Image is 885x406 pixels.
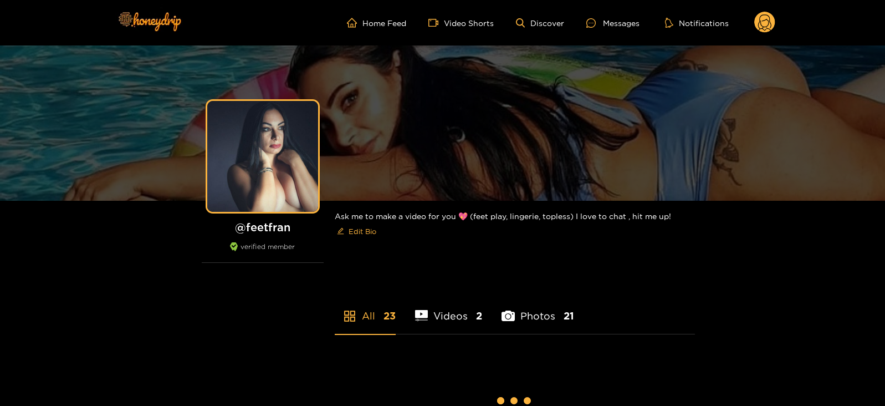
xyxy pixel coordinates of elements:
li: Photos [502,284,574,334]
li: All [335,284,396,334]
div: verified member [202,242,324,263]
span: edit [337,227,344,236]
button: editEdit Bio [335,222,378,240]
h1: @ feetfran [202,220,324,234]
span: 2 [476,309,482,323]
li: Videos [415,284,483,334]
span: 21 [564,309,574,323]
span: video-camera [428,18,444,28]
a: Discover [516,18,564,28]
a: Video Shorts [428,18,494,28]
span: 23 [383,309,396,323]
span: Edit Bio [349,226,376,237]
div: Ask me to make a video for you 💖 (feet play, lingerie, topless) I love to chat , hit me up! [335,201,695,249]
button: Notifications [662,17,732,28]
span: home [347,18,362,28]
a: Home Feed [347,18,406,28]
div: Messages [586,17,640,29]
span: appstore [343,309,356,323]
